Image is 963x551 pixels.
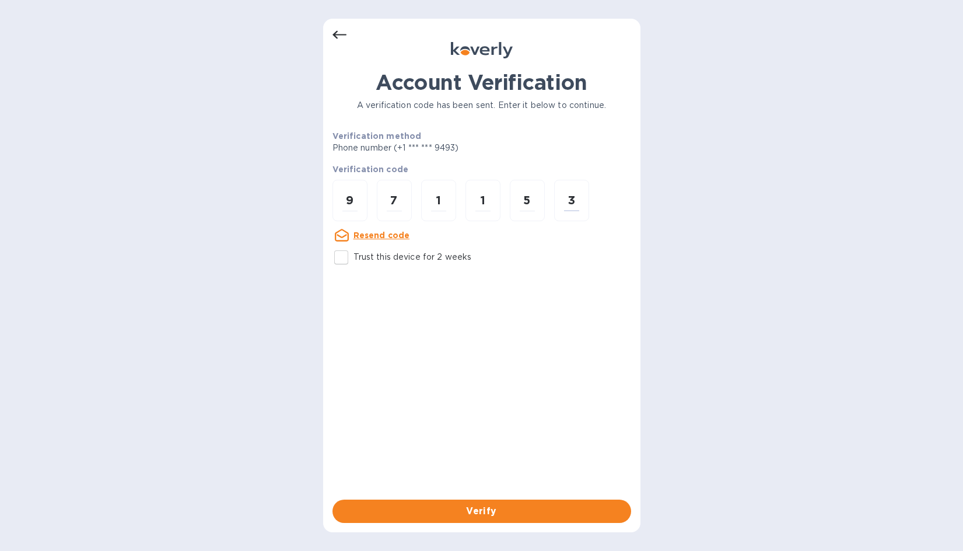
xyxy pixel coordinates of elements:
button: Verify [332,500,631,523]
p: A verification code has been sent. Enter it below to continue. [332,99,631,111]
span: Verify [342,504,622,518]
u: Resend code [353,231,410,240]
b: Verification method [332,131,422,141]
p: Verification code [332,163,631,175]
p: Trust this device for 2 weeks [353,251,472,263]
h1: Account Verification [332,70,631,95]
p: Phone number (+1 *** *** 9493) [332,142,548,154]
